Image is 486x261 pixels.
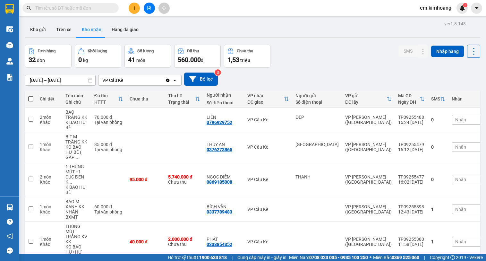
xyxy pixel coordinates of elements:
[168,174,200,185] div: Chưa thu
[207,147,232,152] div: 0376273865
[25,75,95,85] input: Select a date range.
[207,92,241,98] div: Người nhận
[199,255,227,260] strong: 1900 633 818
[5,4,14,14] img: logo-vxr
[207,174,241,179] div: NGỌC DIỄM
[247,144,289,150] div: VP Cầu Kè
[345,237,392,247] div: VP [PERSON_NAME] ([GEOGRAPHIC_DATA])
[398,237,425,242] div: TP09255380
[207,204,241,209] div: BÍCH VÂN
[398,142,425,147] div: TP09255479
[136,58,145,63] span: món
[474,5,480,11] span: caret-down
[345,115,392,125] div: VP [PERSON_NAME] ([GEOGRAPHIC_DATA])
[207,142,241,147] div: THÚY AN
[6,58,13,65] img: warehouse-icon
[178,56,201,64] span: 560.000
[431,117,445,122] div: 0
[431,46,464,57] button: Nhập hàng
[345,100,387,105] div: ĐC lấy
[247,239,289,244] div: VP Cầu Kè
[65,199,88,209] div: BAO M XANH KK
[207,179,232,185] div: 0869185008
[65,93,88,98] div: Tên món
[398,100,420,105] div: Ngày ĐH
[37,58,45,63] span: đơn
[130,239,162,244] div: 40.000 đ
[94,142,123,147] div: 35.000 đ
[77,22,107,37] button: Kho nhận
[25,45,72,68] button: Đơn hàng32đơn
[398,147,425,152] div: 16:12 [DATE]
[7,219,13,225] span: question-circle
[65,134,88,144] div: BỊT M TRẮNG KK
[342,91,395,108] th: Toggle SortBy
[94,115,123,120] div: 70.000 đ
[455,177,466,182] span: Nhãn
[168,100,195,105] div: Trạng thái
[295,174,339,179] div: THANH
[184,73,218,86] button: Bộ lọc
[207,242,232,247] div: 0338854352
[94,147,123,152] div: Tại văn phòng
[187,49,199,53] div: Đã thu
[65,144,88,160] div: KO BAO HƯ BỂ ( GẤP GỌI KH RA LẤY ĐỒ ĂN)
[165,78,170,83] svg: Clear value
[124,45,171,68] button: Số lượng41món
[128,56,135,64] span: 41
[463,3,467,7] sup: 1
[373,254,419,261] span: Miền Bắc
[129,3,140,14] button: plus
[398,209,425,214] div: 12:43 [DATE]
[65,209,88,220] div: NHẬN BXMT
[398,204,425,209] div: TP09255393
[38,49,55,53] div: Đơn hàng
[35,4,111,12] input: Tìm tên, số ĐT hoặc mã đơn
[424,254,425,261] span: |
[450,255,455,260] span: copyright
[94,100,118,105] div: HTTT
[88,49,107,53] div: Khối lượng
[207,209,232,214] div: 0337789483
[172,78,177,83] svg: open
[40,115,59,120] div: 2 món
[431,144,445,150] div: 0
[168,254,227,261] span: Hỗ trợ kỹ thuật:
[289,254,368,261] span: Miền Nam
[345,93,387,98] div: VP gửi
[51,22,77,37] button: Trên xe
[392,255,419,260] strong: 0369 525 060
[247,177,289,182] div: VP Cầu Kè
[309,255,368,260] strong: 0708 023 035 - 0935 103 250
[68,179,72,185] span: ...
[65,164,88,185] div: 1 THÙNG MÚT +1 CỤC ĐEN KV KK
[168,237,200,247] div: Chưa thu
[207,100,241,105] div: Số điện thoại
[78,56,82,64] span: 0
[244,91,292,108] th: Toggle SortBy
[455,144,466,150] span: Nhãn
[27,6,31,10] span: search
[107,22,144,37] button: Hàng đã giao
[40,174,59,179] div: 2 món
[247,117,289,122] div: VP Cầu Kè
[398,93,420,98] div: Mã GD
[398,45,418,57] button: SMS
[168,174,200,179] div: 5.740.000 đ
[40,237,59,242] div: 1 món
[94,120,123,125] div: Tại văn phòng
[29,56,36,64] span: 32
[168,237,200,242] div: 2.000.000 đ
[398,179,425,185] div: 16:02 [DATE]
[75,45,121,68] button: Khối lượng0kg
[83,58,88,63] span: kg
[102,77,123,83] div: VP Cầu Kè
[224,45,270,68] button: Chưa thu1,53 triệu
[398,120,425,125] div: 16:24 [DATE]
[215,69,221,76] sup: 3
[207,120,232,125] div: 0796929752
[455,117,466,122] span: Nhãn
[295,115,339,120] div: ĐẸP
[370,256,371,259] span: ⚪️
[65,120,88,130] div: K BAO HƯ BỂ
